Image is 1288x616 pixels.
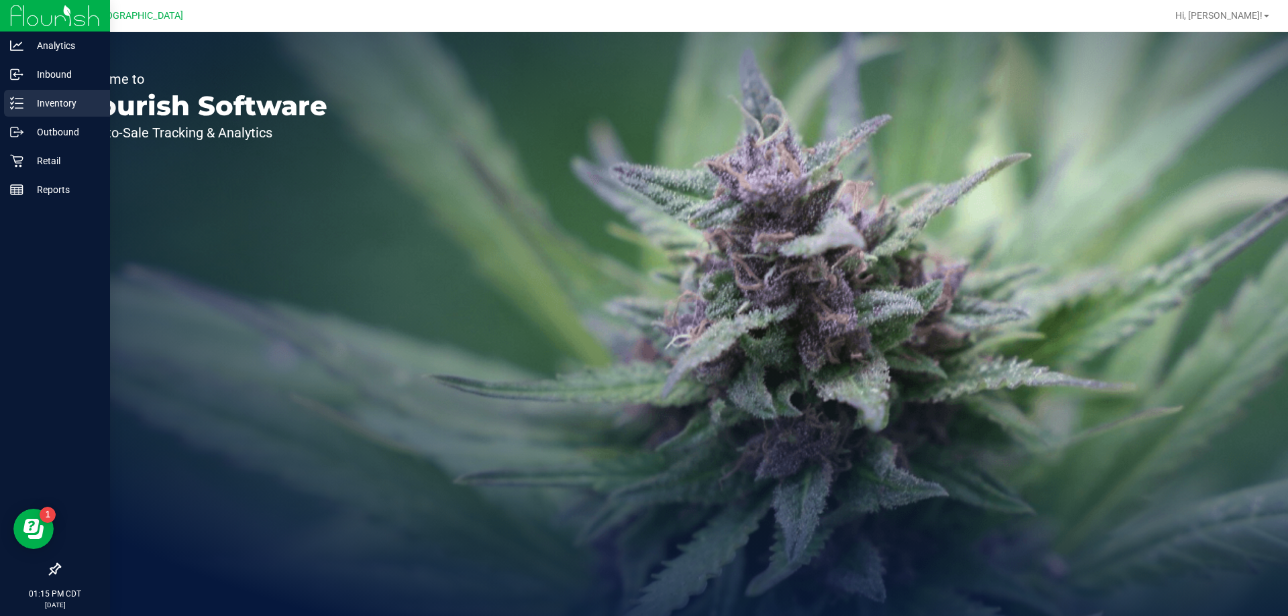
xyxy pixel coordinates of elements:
[23,182,104,198] p: Reports
[10,154,23,168] inline-svg: Retail
[40,507,56,523] iframe: Resource center unread badge
[6,600,104,610] p: [DATE]
[91,10,183,21] span: [GEOGRAPHIC_DATA]
[13,509,54,549] iframe: Resource center
[10,125,23,139] inline-svg: Outbound
[6,588,104,600] p: 01:15 PM CDT
[72,72,327,86] p: Welcome to
[23,95,104,111] p: Inventory
[10,39,23,52] inline-svg: Analytics
[72,126,327,139] p: Seed-to-Sale Tracking & Analytics
[23,153,104,169] p: Retail
[23,124,104,140] p: Outbound
[10,68,23,81] inline-svg: Inbound
[72,93,327,119] p: Flourish Software
[1175,10,1263,21] span: Hi, [PERSON_NAME]!
[10,183,23,196] inline-svg: Reports
[10,97,23,110] inline-svg: Inventory
[23,38,104,54] p: Analytics
[23,66,104,82] p: Inbound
